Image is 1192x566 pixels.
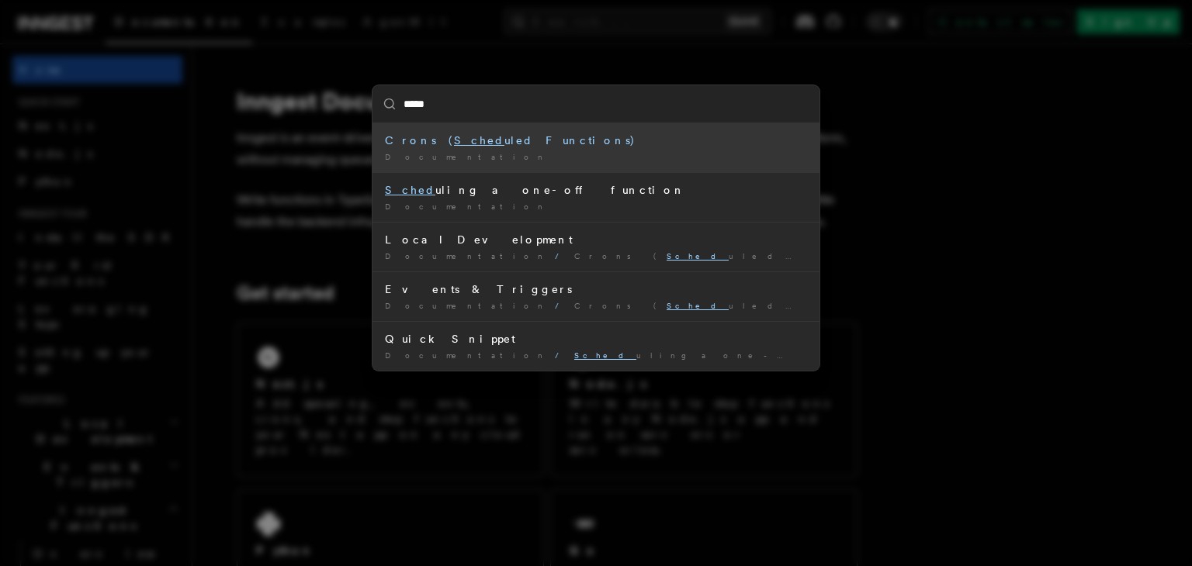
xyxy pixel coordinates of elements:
mark: Sched [454,134,504,147]
span: / [555,350,568,360]
mark: Sched [667,301,729,310]
span: Crons ( uled Functions) [574,301,925,310]
span: Documentation [385,301,549,310]
mark: Sched [385,184,435,196]
div: Quick Snippet [385,331,807,347]
div: Local Development [385,232,807,247]
span: Documentation [385,350,549,360]
span: / [555,301,568,310]
span: / [555,251,568,261]
span: Documentation [385,152,549,161]
div: uling a one-off function [385,182,807,198]
span: Documentation [385,202,549,211]
span: Documentation [385,251,549,261]
div: Events & Triggers [385,281,807,297]
span: uling a one-off function [574,350,905,360]
div: Crons ( uled Functions) [385,133,807,148]
mark: Sched [667,251,729,261]
mark: Sched [574,350,636,360]
span: Crons ( uled Functions) [574,251,925,261]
